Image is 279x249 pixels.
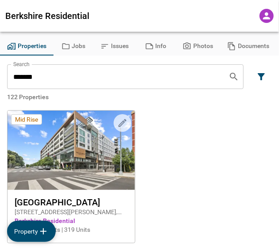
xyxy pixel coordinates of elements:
[13,60,30,68] label: Search
[15,115,38,123] span: Mid Rise
[8,111,135,190] img: property-asset
[15,208,128,216] span: [STREET_ADDRESS][PERSON_NAME] , [US_STATE] , DC
[7,221,56,242] button: add
[5,11,89,21] span: Berkshire Residential
[15,197,128,208] span: [GEOGRAPHIC_DATA]
[15,216,128,225] span: Berkshire Residential
[15,225,128,234] span: 4 Active Projects | 319 Units
[225,68,243,85] button: Search properties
